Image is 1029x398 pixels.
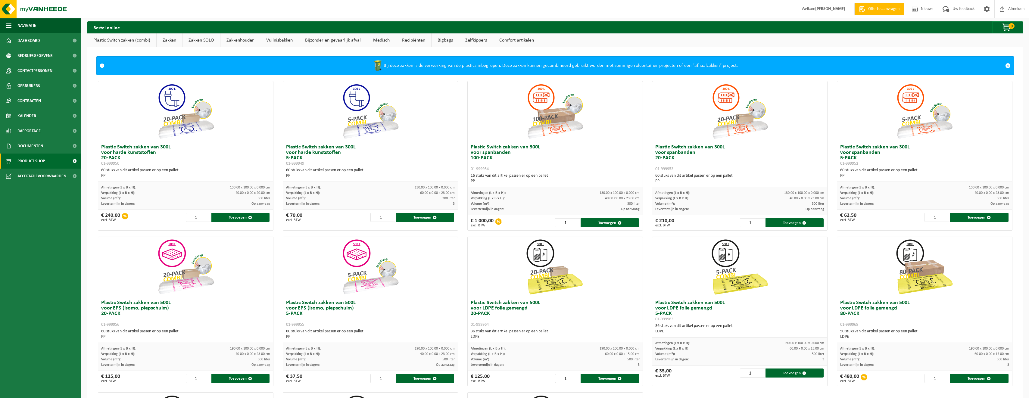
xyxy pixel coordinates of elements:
span: Op aanvraag [251,202,270,206]
h3: Plastic Switch zakken van 500L voor EPS (isomo, piepschuim) 20-PACK [101,300,270,327]
span: Offerte aanvragen [867,6,901,12]
span: 300 liter [997,197,1009,200]
div: 60 stuks van dit artikel passen er op een pallet [101,329,270,340]
span: Volume (m³): [101,197,121,200]
span: 60.00 x 0.00 x 15.00 cm [605,352,640,356]
a: Zakken SOLO [182,33,220,47]
button: Toevoegen [766,218,824,227]
div: € 240,00 [101,213,120,222]
span: 130.00 x 100.00 x 0.000 cm [415,186,455,189]
span: 300 liter [812,202,824,206]
span: 01-999952 [840,161,858,166]
h3: Plastic Switch zakken van 300L voor spanbanden 20-PACK [655,145,824,172]
span: Op aanvraag [436,363,455,367]
span: 60.00 x 0.00 x 15.00 cm [974,352,1009,356]
span: Acceptatievoorwaarden [17,169,66,184]
div: PP [101,334,270,340]
span: Contactpersonen [17,63,52,78]
input: 1 [370,374,395,383]
button: Toevoegen [211,374,270,383]
span: Documenten [17,138,43,154]
img: 01-999963 [710,237,770,297]
span: Kalender [17,108,36,123]
span: Volume (m³): [655,202,675,206]
input: 1 [925,213,949,222]
span: 01-999953 [655,167,673,171]
input: 1 [186,213,211,222]
input: 1 [925,374,949,383]
span: 300 liter [258,197,270,200]
span: excl. BTW [840,379,859,383]
span: 40.00 x 0.00 x 20.00 cm [235,191,270,195]
div: € 480,00 [840,374,859,383]
span: excl. BTW [286,379,302,383]
a: Sluit melding [1002,57,1014,75]
div: Bij deze zakken is de verwerking van de plastics inbegrepen. Deze zakken kunnen gecombineerd gebr... [108,57,1002,75]
span: Afmetingen (L x B x H): [840,186,875,189]
span: 60.00 x 0.00 x 15.00 cm [790,347,824,350]
span: excl. BTW [286,218,302,222]
div: 36 stuks van dit artikel passen er op een pallet [471,329,640,340]
a: Vuilnisbakken [260,33,299,47]
div: € 125,00 [101,374,120,383]
span: 190.00 x 100.00 x 0.000 cm [230,347,270,350]
span: 130.00 x 100.00 x 0.000 cm [969,186,1009,189]
button: Toevoegen [581,374,639,383]
span: Afmetingen (L x B x H): [286,186,321,189]
img: WB-0240-HPE-GN-50.png [372,60,384,72]
div: PP [101,173,270,179]
a: Recipiënten [396,33,431,47]
img: 01-999950 [156,81,216,141]
span: Volume (m³): [471,358,490,361]
span: Afmetingen (L x B x H): [840,347,875,350]
img: 01-999954 [525,81,585,141]
div: € 62,50 [840,213,856,222]
span: 01-999950 [101,161,119,166]
img: 01-999952 [894,81,955,141]
div: LDPE [471,334,640,340]
img: 01-999955 [340,237,401,297]
span: 01-999955 [286,322,304,327]
img: 01-999964 [525,237,585,297]
div: PP [840,173,1009,179]
span: excl. BTW [101,218,120,222]
span: Volume (m³): [101,358,121,361]
div: € 125,00 [471,374,490,383]
input: 1 [370,213,395,222]
span: Volume (m³): [840,197,860,200]
span: 300 liter [442,197,455,200]
div: € 35,00 [655,368,672,378]
span: Afmetingen (L x B x H): [655,191,690,195]
button: 0 [992,21,1022,33]
span: Levertermijn in dagen: [101,363,135,367]
input: 1 [740,368,765,378]
span: Verpakking (L x B x H): [840,191,874,195]
div: 60 stuks van dit artikel passen er op een pallet [286,329,455,340]
div: 60 stuks van dit artikel passen er op een pallet [286,168,455,179]
span: Contracten [17,93,41,108]
span: 130.00 x 100.00 x 0.000 cm [230,186,270,189]
span: Op aanvraag [251,363,270,367]
h3: Plastic Switch zakken van 300L voor spanbanden 5-PACK [840,145,1009,166]
span: Verpakking (L x B x H): [471,352,505,356]
a: Bijzonder en gevaarlijk afval [299,33,367,47]
span: 40.00 x 0.00 x 23.00 cm [420,352,455,356]
button: Toevoegen [950,374,1008,383]
span: 190.00 x 100.00 x 0.000 cm [969,347,1009,350]
input: 1 [740,218,765,227]
button: Toevoegen [396,213,454,222]
span: Levertermijn in dagen: [286,363,320,367]
a: Zakken [157,33,182,47]
input: 1 [555,218,580,227]
span: 130.00 x 100.00 x 0.000 cm [784,191,824,195]
span: Verpakking (L x B x H): [286,352,320,356]
div: 60 stuks van dit artikel passen er op een pallet [840,168,1009,179]
div: 36 stuks van dit artikel passen er op een pallet [655,323,824,334]
span: Afmetingen (L x B x H): [101,186,136,189]
span: 500 liter [997,358,1009,361]
span: 130.00 x 100.00 x 0.000 cm [600,191,640,195]
span: 3 [1007,363,1009,367]
h3: Plastic Switch zakken van 500L voor EPS (isomo, piepschuim) 5-PACK [286,300,455,327]
a: Medisch [367,33,396,47]
span: 3 [822,358,824,361]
